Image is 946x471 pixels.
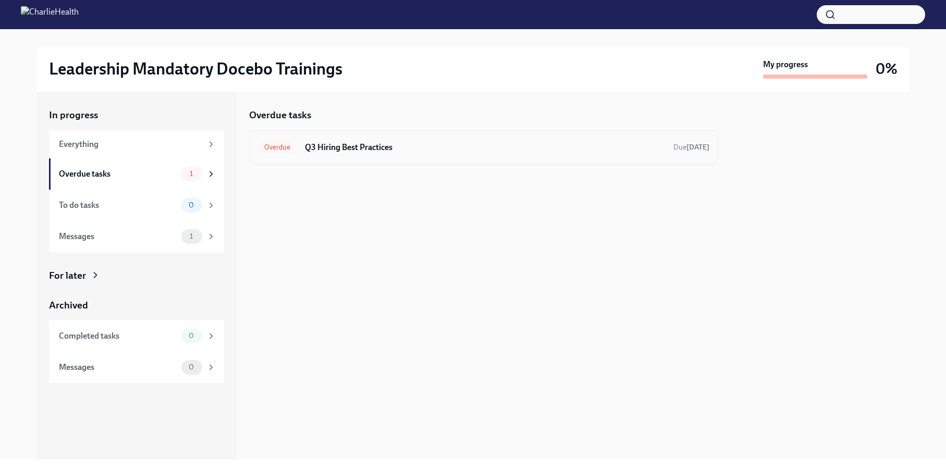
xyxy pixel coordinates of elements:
[258,143,297,151] span: Overdue
[59,168,177,180] div: Overdue tasks
[59,330,177,342] div: Completed tasks
[876,59,898,78] h3: 0%
[183,232,199,240] span: 1
[59,139,202,150] div: Everything
[258,139,709,156] a: OverdueQ3 Hiring Best PracticesDue[DATE]
[49,269,86,282] div: For later
[49,221,224,252] a: Messages1
[59,200,177,211] div: To do tasks
[49,130,224,158] a: Everything
[49,108,224,122] a: In progress
[182,363,200,371] span: 0
[49,58,342,79] h2: Leadership Mandatory Docebo Trainings
[49,269,224,282] a: For later
[49,352,224,383] a: Messages0
[49,190,224,221] a: To do tasks0
[686,143,709,152] strong: [DATE]
[182,332,200,340] span: 0
[49,158,224,190] a: Overdue tasks1
[21,6,79,23] img: CharlieHealth
[249,108,311,122] h5: Overdue tasks
[182,201,200,209] span: 0
[59,231,177,242] div: Messages
[673,142,709,152] span: August 29th, 2025 10:00
[49,320,224,352] a: Completed tasks0
[49,299,224,312] a: Archived
[305,142,665,153] h6: Q3 Hiring Best Practices
[59,362,177,373] div: Messages
[763,59,808,70] strong: My progress
[673,143,709,152] span: Due
[183,170,199,178] span: 1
